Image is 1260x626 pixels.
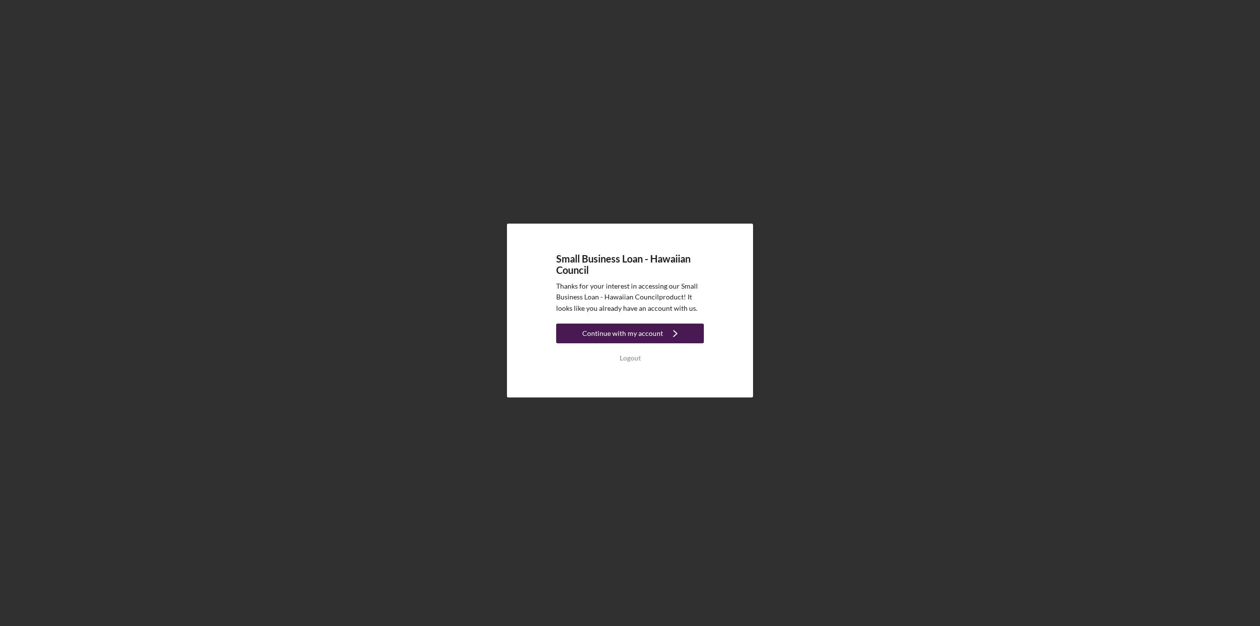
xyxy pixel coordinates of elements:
[556,348,704,368] button: Logout
[620,348,641,368] div: Logout
[556,324,704,343] button: Continue with my account
[582,324,663,343] div: Continue with my account
[556,281,704,314] p: Thanks for your interest in accessing our Small Business Loan - Hawaiian Council product! It look...
[556,253,704,276] h4: Small Business Loan - Hawaiian Council
[556,324,704,346] a: Continue with my account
